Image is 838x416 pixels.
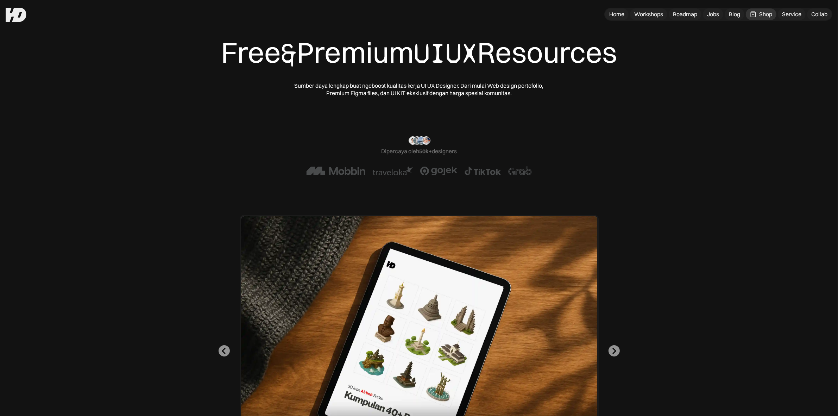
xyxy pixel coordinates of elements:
[414,36,477,71] span: UIUX
[729,11,740,18] div: Blog
[281,36,297,71] span: &
[292,82,546,97] div: Sumber daya lengkap buat ngeboost kualitas kerja UI UX Designer. Dari mulai Web design portofolio...
[673,11,697,18] div: Roadmap
[219,345,230,356] button: Previous slide
[782,11,801,18] div: Service
[669,8,701,20] a: Roadmap
[707,11,719,18] div: Jobs
[634,11,663,18] div: Workshops
[778,8,806,20] a: Service
[221,35,617,71] div: Free Premium Resources
[605,8,629,20] a: Home
[811,11,827,18] div: Collab
[746,8,776,20] a: Shop
[609,345,620,356] button: Go to first slide
[807,8,832,20] a: Collab
[759,11,772,18] div: Shop
[419,148,432,155] span: 50k+
[381,148,457,155] div: Dipercaya oleh designers
[609,11,624,18] div: Home
[703,8,723,20] a: Jobs
[725,8,744,20] a: Blog
[630,8,667,20] a: Workshops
